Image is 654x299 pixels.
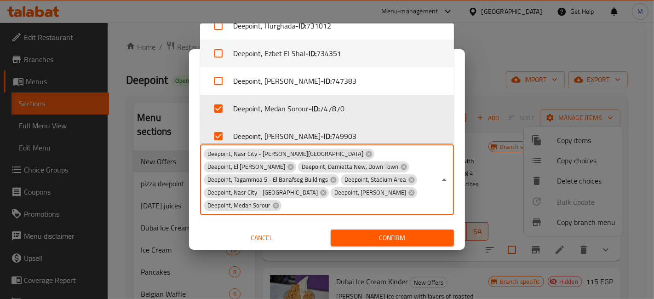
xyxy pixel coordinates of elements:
div: Deepoint, [PERSON_NAME] [331,187,417,198]
li: Deepoint, Hurghada [200,12,454,40]
button: Confirm [331,230,454,247]
span: Deepoint, [PERSON_NAME] [331,188,410,197]
span: Deepoint, Stadium Area [341,175,410,184]
span: Cancel [204,232,320,244]
span: Deepoint, Damietta New, Down Town [298,162,402,171]
li: Deepoint, [PERSON_NAME] [200,67,454,95]
span: Deepoint, Tagammoa 5 - El Banafseg Buildings [204,175,332,184]
span: 734351 [316,48,341,59]
div: Deepoint, Medan Sorour [204,200,281,211]
span: Deepoint, El [PERSON_NAME] [204,162,289,171]
span: Deepoint, Nasr City - [GEOGRAPHIC_DATA] [204,188,321,197]
div: Deepoint, El [PERSON_NAME] [204,161,296,172]
div: Deepoint, Damietta New, Down Town [298,161,409,172]
span: 747383 [332,75,356,86]
b: - ID: [309,103,320,114]
li: Deepoint, [PERSON_NAME] [200,122,454,150]
b: - ID: [295,20,306,31]
button: Cancel [200,230,323,247]
div: Deepoint, Nasr City - [PERSON_NAME][GEOGRAPHIC_DATA] [204,149,374,160]
span: Deepoint, Nasr City - [PERSON_NAME][GEOGRAPHIC_DATA] [204,149,367,158]
span: Confirm [338,232,447,244]
div: Deepoint, Nasr City - [GEOGRAPHIC_DATA] [204,187,329,198]
span: Deepoint, Medan Sorour [204,201,274,210]
li: Deepoint, Ezbet El Shal [200,40,454,67]
b: - ID: [321,131,332,142]
b: - ID: [305,48,316,59]
div: Deepoint, Stadium Area [341,174,417,185]
b: - ID: [321,75,332,86]
span: 731012 [306,20,331,31]
button: Close [438,173,451,186]
li: Deepoint, Medan Sorour [200,95,454,122]
div: Deepoint, Tagammoa 5 - El Banafseg Buildings [204,174,339,185]
span: 749903 [332,131,356,142]
span: 747870 [320,103,344,114]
